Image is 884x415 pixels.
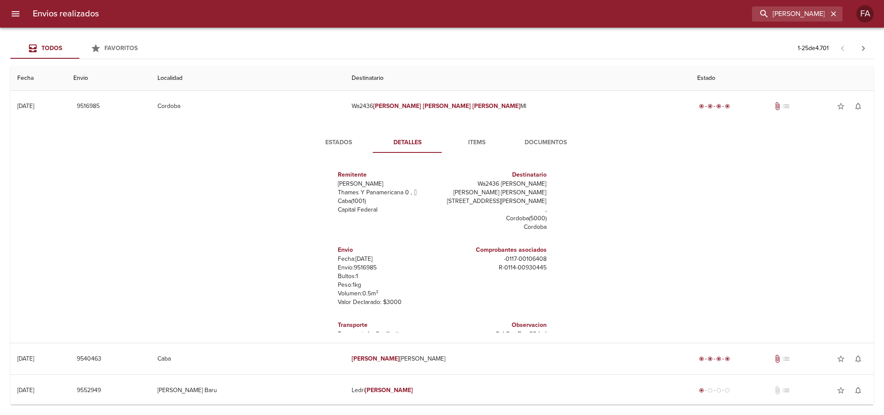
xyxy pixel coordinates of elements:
[77,101,100,112] span: 9516985
[151,343,345,374] td: Caba
[423,102,471,110] em: [PERSON_NAME]
[338,298,439,307] p: Valor Declarado: $ 3000
[699,356,704,361] span: radio_button_checked
[856,5,874,22] div: Abrir información de usuario
[41,44,62,52] span: Todos
[338,272,439,281] p: Bultos: 1
[773,102,782,111] span: Tiene documentos adjuntos
[446,180,547,197] p: Wa2436 [PERSON_NAME] [PERSON_NAME] [PERSON_NAME]
[17,102,34,110] div: [DATE]
[854,355,862,363] span: notifications_none
[708,104,713,109] span: radio_button_checked
[690,66,874,91] th: Estado
[849,382,867,399] button: Activar notificaciones
[338,330,439,339] p: Transporte: La Sevillanita
[338,320,439,330] h6: Transporte
[5,3,26,24] button: menu
[447,137,506,148] span: Items
[338,206,439,214] p: Capital Federal
[66,66,150,91] th: Envio
[151,375,345,406] td: [PERSON_NAME] Baru
[854,102,862,111] span: notifications_none
[837,102,845,111] span: star_border
[338,180,439,188] p: [PERSON_NAME]
[73,98,103,114] button: 9516985
[446,197,547,214] p: [STREET_ADDRESS][PERSON_NAME] ,
[832,350,849,367] button: Agregar a favoritos
[752,6,828,22] input: buscar
[446,170,547,180] h6: Destinatario
[725,356,730,361] span: radio_button_checked
[446,320,547,330] h6: Observacion
[849,98,867,115] button: Activar notificaciones
[472,102,520,110] em: [PERSON_NAME]
[338,245,439,255] h6: Envio
[773,386,782,395] span: No tiene documentos adjuntos
[773,355,782,363] span: Tiene documentos adjuntos
[716,356,721,361] span: radio_button_checked
[73,383,104,399] button: 9552949
[782,355,790,363] span: No tiene pedido asociado
[697,355,732,363] div: Entregado
[516,137,575,148] span: Documentos
[782,102,790,111] span: No tiene pedido asociado
[10,66,66,91] th: Fecha
[853,38,874,59] span: Pagina siguiente
[697,386,732,395] div: Generado
[73,351,105,367] button: 9540463
[849,350,867,367] button: Activar notificaciones
[708,388,713,393] span: radio_button_unchecked
[782,386,790,395] span: No tiene pedido asociado
[716,104,721,109] span: radio_button_checked
[309,137,368,148] span: Estados
[697,102,732,111] div: Entregado
[151,66,345,91] th: Localidad
[151,91,345,122] td: Cordoba
[33,7,99,21] h6: Envios realizados
[837,386,845,395] span: star_border
[376,289,378,295] sup: 3
[77,385,101,396] span: 9552949
[378,137,437,148] span: Detalles
[17,355,34,362] div: [DATE]
[345,375,690,406] td: Ledri
[446,214,547,223] p: Cordoba ( 5000 )
[856,5,874,22] div: FA
[699,104,704,109] span: radio_button_checked
[345,91,690,122] td: Wa2436 Ml
[373,102,421,110] em: [PERSON_NAME]
[338,188,439,197] p: Thames Y Panamericana 0 ,  
[77,354,101,364] span: 9540463
[854,386,862,395] span: notifications_none
[837,355,845,363] span: star_border
[352,355,400,362] em: [PERSON_NAME]
[716,388,721,393] span: radio_button_unchecked
[104,44,138,52] span: Favoritos
[832,44,853,52] span: Pagina anterior
[365,386,413,394] em: [PERSON_NAME]
[338,170,439,180] h6: Remitente
[446,255,547,263] p: - 0117 - 00106408
[338,197,439,206] p: Caba ( 1001 )
[832,98,849,115] button: Agregar a favoritos
[338,281,439,289] p: Peso: 1 kg
[345,66,690,91] th: Destinatario
[338,255,439,263] p: Fecha: [DATE]
[699,388,704,393] span: radio_button_checked
[832,382,849,399] button: Agregar a favoritos
[446,245,547,255] h6: Comprobantes asociados
[304,132,580,153] div: Tabs detalle de guia
[708,356,713,361] span: radio_button_checked
[798,44,829,53] p: 1 - 25 de 4.701
[338,263,439,272] p: Envío: 9516985
[725,104,730,109] span: radio_button_checked
[338,289,439,298] p: Volumen: 0.5 m
[345,343,690,374] td: [PERSON_NAME]
[446,263,547,272] p: R - 0114 - 00930445
[725,388,730,393] span: radio_button_unchecked
[17,386,34,394] div: [DATE]
[10,38,148,59] div: Tabs Envios
[446,223,547,231] p: Cordoba
[446,330,547,339] p: Col Cau Bas 80 Ind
